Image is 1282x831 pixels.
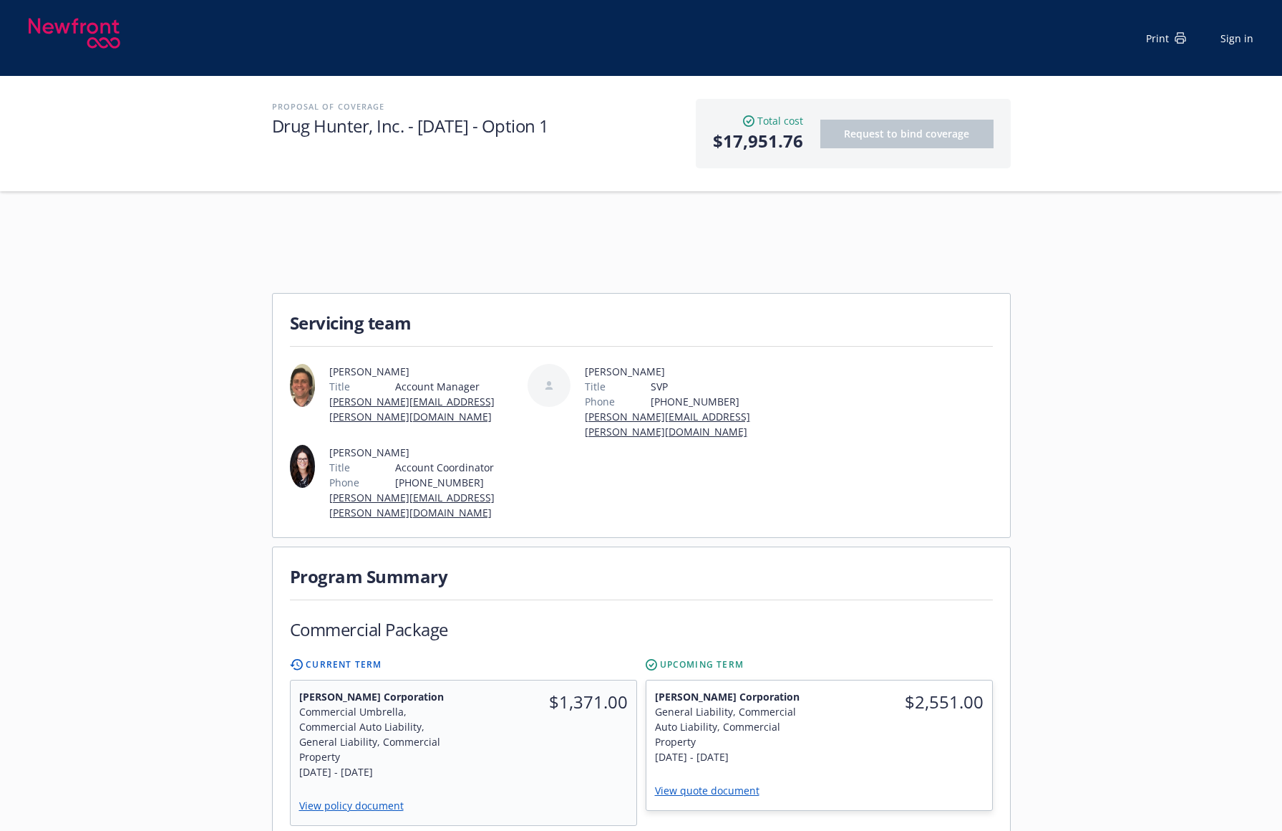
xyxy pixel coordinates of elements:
a: Sign in [1220,31,1253,46]
span: $17,951.76 [713,128,803,154]
a: View policy document [299,799,415,812]
span: [PERSON_NAME] [585,364,759,379]
span: Total cost [757,113,803,128]
span: Title [329,460,350,475]
span: Title [585,379,606,394]
h1: Program Summary [290,565,993,588]
span: SVP [651,379,759,394]
img: employee photo [290,445,315,488]
span: Title [329,379,350,394]
span: [PERSON_NAME] [329,364,522,379]
span: Account Coordinator [395,460,522,475]
a: [PERSON_NAME][EMAIL_ADDRESS][PERSON_NAME][DOMAIN_NAME] [329,491,495,519]
div: Commercial Umbrella, Commercial Auto Liability, General Liability, Commercial Property [299,704,455,764]
span: [PHONE_NUMBER] [395,475,522,490]
h1: Commercial Package [290,618,448,641]
div: [DATE] - [DATE] [299,764,455,779]
a: View quote document [655,784,771,797]
h2: Proposal of coverage [272,99,681,114]
span: [PERSON_NAME] Corporation [655,689,811,704]
span: [PHONE_NUMBER] [651,394,759,409]
img: employee photo [290,364,315,407]
div: [DATE] - [DATE] [655,749,811,764]
h1: Drug Hunter, Inc. - [DATE] - Option 1 [272,114,681,138]
span: Current Term [306,658,382,671]
span: [PERSON_NAME] Corporation [299,689,455,704]
span: $2,551.00 [827,689,984,715]
span: $1,371.00 [472,689,628,715]
button: Request to bind coverage [820,120,994,148]
span: Phone [585,394,615,409]
a: [PERSON_NAME][EMAIL_ADDRESS][PERSON_NAME][DOMAIN_NAME] [329,395,495,423]
div: Print [1146,31,1186,46]
span: Account Manager [395,379,522,394]
span: Request to bind coverage [844,127,969,140]
span: [PERSON_NAME] [329,445,522,460]
div: General Liability, Commercial Auto Liability, Commercial Property [655,704,811,749]
span: Upcoming Term [660,658,744,671]
span: Phone [329,475,359,490]
h1: Servicing team [290,311,993,335]
a: [PERSON_NAME][EMAIL_ADDRESS][PERSON_NAME][DOMAIN_NAME] [585,410,750,438]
